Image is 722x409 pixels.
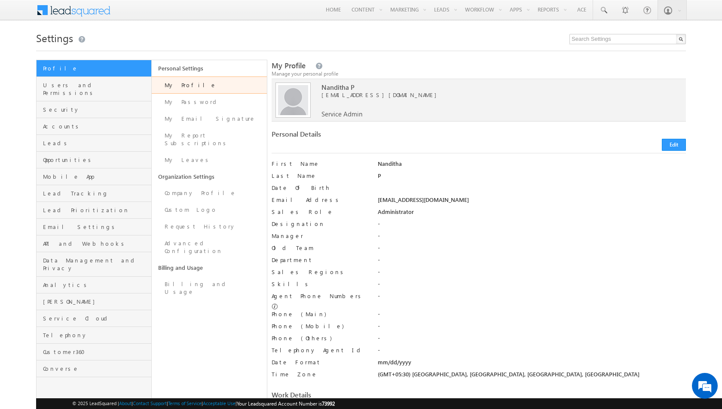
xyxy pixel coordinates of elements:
a: Data Management and Privacy [37,252,151,277]
label: Date Format [272,358,367,366]
div: - [378,280,686,292]
label: Skills [272,280,367,288]
a: Organization Settings [152,168,267,185]
label: Agent Phone Numbers [272,292,364,300]
div: Manage your personal profile [272,70,686,78]
span: 73992 [322,400,335,407]
span: My Profile [272,61,306,70]
span: Data Management and Privacy [43,256,149,272]
input: Search Settings [569,34,686,44]
div: - [378,232,686,244]
label: Sales Regions [272,268,367,276]
div: Nanditha [378,160,686,172]
span: Opportunities [43,156,149,164]
a: Mobile App [37,168,151,185]
span: Service Admin [321,110,362,118]
label: Sales Role [272,208,367,216]
a: Custom Logo [152,201,267,218]
span: [EMAIL_ADDRESS][DOMAIN_NAME] [321,91,653,99]
a: Advanced Configuration [152,235,267,259]
a: Request History [152,218,267,235]
a: Personal Settings [152,60,267,76]
span: [PERSON_NAME] [43,298,149,305]
label: Email Address [272,196,367,204]
button: Edit [662,139,686,151]
div: - [378,220,686,232]
span: Users and Permissions [43,81,149,97]
a: My Report Subscriptions [152,127,267,152]
a: Lead Tracking [37,185,151,202]
span: Lead Prioritization [43,206,149,214]
a: Acceptable Use [203,400,236,406]
span: Converse [43,365,149,372]
label: Phone (Mobile) [272,322,344,330]
a: Contact Support [133,400,167,406]
a: API and Webhooks [37,235,151,252]
span: © 2025 LeadSquared | | | | | [72,400,335,408]
span: Customer360 [43,348,149,356]
div: - [378,292,686,304]
span: Analytics [43,281,149,289]
span: Service Cloud [43,314,149,322]
a: Users and Permissions [37,77,151,101]
span: Mobile App [43,173,149,180]
a: Telephony [37,327,151,344]
a: Customer360 [37,344,151,360]
a: Security [37,101,151,118]
a: Terms of Service [168,400,202,406]
a: [PERSON_NAME] [37,293,151,310]
a: Accounts [37,118,151,135]
a: Leads [37,135,151,152]
div: - [378,310,686,322]
a: Billing and Usage [152,276,267,300]
a: Converse [37,360,151,377]
a: Opportunities [37,152,151,168]
div: - [378,256,686,268]
div: - [378,244,686,256]
a: Company Profile [152,185,267,201]
a: Analytics [37,277,151,293]
a: My Email Signature [152,110,267,127]
a: Service Cloud [37,310,151,327]
a: My Leaves [152,152,267,168]
div: - [378,322,686,334]
span: Settings [36,31,73,45]
label: Phone (Others) [272,334,367,342]
div: Work Details [272,391,474,403]
label: Old Team [272,244,367,252]
a: Profile [37,60,151,77]
div: Personal Details [272,130,474,142]
label: Manager [272,232,367,240]
a: Lead Prioritization [37,202,151,219]
span: Nanditha P [321,83,653,91]
a: Billing and Usage [152,259,267,276]
label: Designation [272,220,367,228]
a: My Profile [152,76,267,94]
span: Lead Tracking [43,189,149,197]
span: Security [43,106,149,113]
span: Accounts [43,122,149,130]
span: Telephony [43,331,149,339]
label: Phone (Main) [272,310,367,318]
div: - [378,334,686,346]
div: mm/dd/yyyy [378,358,686,370]
span: Email Settings [43,223,149,231]
label: Telephony Agent Id [272,346,367,354]
div: - [378,346,686,358]
a: Email Settings [37,219,151,235]
label: First Name [272,160,367,168]
div: [EMAIL_ADDRESS][DOMAIN_NAME] [378,196,686,208]
label: Time Zone [272,370,367,378]
span: Profile [43,64,149,72]
label: Last Name [272,172,367,180]
div: Administrator [378,208,686,220]
div: P [378,172,686,184]
span: Leads [43,139,149,147]
span: API and Webhooks [43,240,149,247]
label: Department [272,256,367,264]
span: Your Leadsquared Account Number is [237,400,335,407]
label: Date Of Birth [272,184,367,192]
div: (GMT+05:30) [GEOGRAPHIC_DATA], [GEOGRAPHIC_DATA], [GEOGRAPHIC_DATA], [GEOGRAPHIC_DATA] [378,370,686,382]
div: - [378,268,686,280]
a: My Password [152,94,267,110]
